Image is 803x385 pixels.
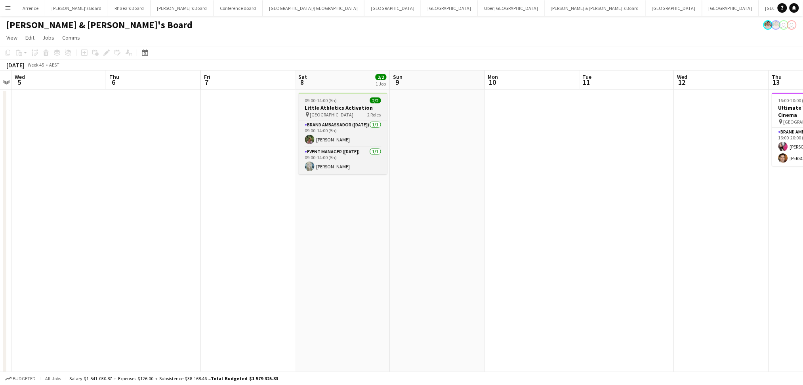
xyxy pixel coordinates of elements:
span: All jobs [44,375,63,381]
button: Rhaea's Board [108,0,151,16]
button: [GEOGRAPHIC_DATA] [702,0,759,16]
button: [GEOGRAPHIC_DATA]/[GEOGRAPHIC_DATA] [263,0,364,16]
app-user-avatar: James Millard [787,20,797,30]
button: [GEOGRAPHIC_DATA] [364,0,421,16]
app-user-avatar: James Millard [779,20,789,30]
button: [PERSON_NAME] & [PERSON_NAME]'s Board [545,0,646,16]
div: Salary $1 541 030.87 + Expenses $126.00 + Subsistence $38 168.46 = [69,375,278,381]
button: Budgeted [4,374,37,383]
button: Arrence [16,0,45,16]
button: [PERSON_NAME]'s Board [45,0,108,16]
button: [PERSON_NAME]'s Board [151,0,214,16]
button: Conference Board [214,0,263,16]
span: Budgeted [13,376,36,381]
app-user-avatar: Arrence Torres [771,20,781,30]
button: Uber [GEOGRAPHIC_DATA] [478,0,545,16]
span: Total Budgeted $1 579 325.33 [211,375,278,381]
button: [GEOGRAPHIC_DATA] [421,0,478,16]
app-user-avatar: Arrence Torres [763,20,773,30]
button: [GEOGRAPHIC_DATA] [646,0,702,16]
